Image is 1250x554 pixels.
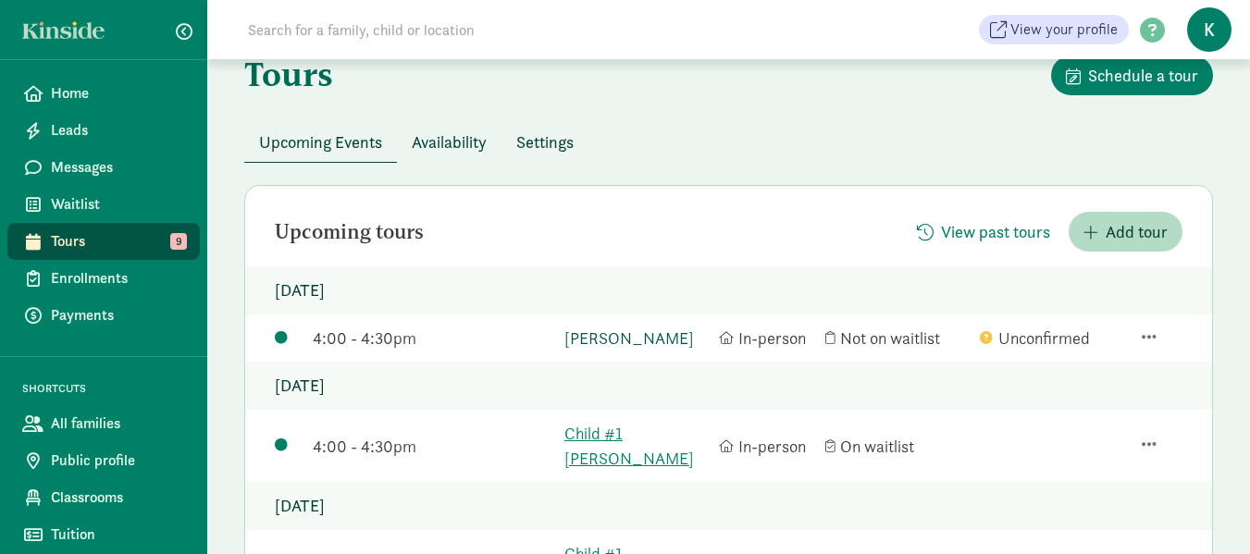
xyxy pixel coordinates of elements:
span: Add tour [1106,219,1168,244]
a: Tuition [7,516,200,553]
span: Waitlist [51,193,185,215]
span: Leads [51,119,185,142]
a: Child #1 [PERSON_NAME] [564,421,710,471]
span: 9 [170,233,187,250]
div: Unconfirmed [980,326,1125,351]
div: In-person [719,434,816,459]
a: Enrollments [7,260,200,297]
a: Leads [7,112,200,149]
a: [PERSON_NAME] [564,326,710,351]
a: Waitlist [7,186,200,223]
span: Enrollments [51,267,185,289]
a: View your profile [979,15,1129,44]
button: Settings [501,122,588,162]
span: Home [51,82,185,105]
a: Public profile [7,442,200,479]
p: [DATE] [245,482,1212,530]
a: Messages [7,149,200,186]
span: Schedule a tour [1088,63,1198,88]
a: Classrooms [7,479,200,516]
span: View your profile [1010,18,1118,41]
button: View past tours [902,212,1065,252]
span: Upcoming Events [259,129,382,154]
span: K [1187,7,1231,52]
span: View past tours [941,219,1050,244]
button: Add tour [1069,212,1182,252]
span: Tuition [51,523,185,546]
span: All families [51,412,185,435]
button: Upcoming Events [244,122,397,162]
button: Schedule a tour [1051,55,1213,95]
div: 4:00 - 4:30pm [313,434,555,459]
span: Settings [516,129,574,154]
div: In-person [719,326,816,351]
span: Classrooms [51,486,185,509]
a: Payments [7,297,200,334]
span: Messages [51,156,185,179]
span: Public profile [51,449,185,472]
a: View past tours [902,222,1065,243]
h1: Tours [244,55,333,92]
h2: Upcoming tours [275,221,424,243]
input: Search for a family, child or location [237,11,756,48]
button: Availability [397,122,501,162]
div: 4:00 - 4:30pm [313,326,555,351]
a: Home [7,75,200,112]
span: Payments [51,304,185,326]
span: Tours [51,230,185,252]
span: Availability [412,129,487,154]
div: Not on waitlist [825,326,971,351]
div: On waitlist [825,434,971,459]
p: [DATE] [245,362,1212,410]
a: All families [7,405,200,442]
p: [DATE] [245,266,1212,314]
a: Tours 9 [7,223,200,260]
iframe: Chat Widget [1157,465,1250,554]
